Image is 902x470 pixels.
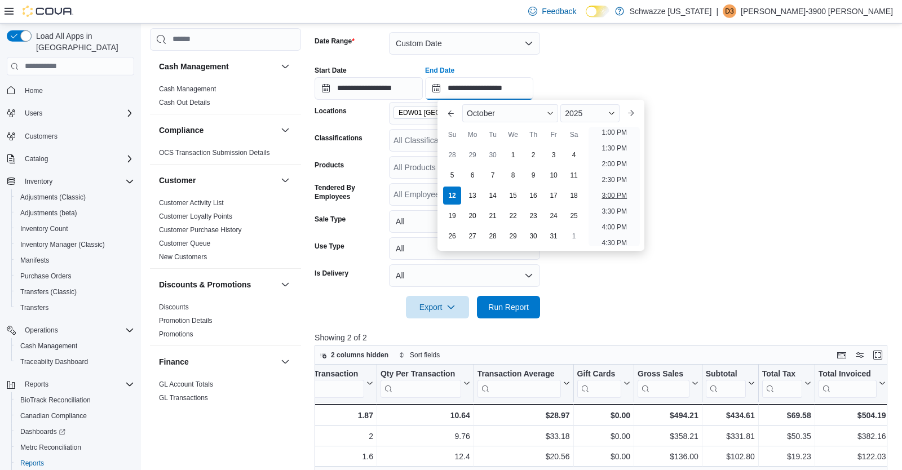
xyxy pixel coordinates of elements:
[630,5,712,18] p: Schwazze [US_STATE]
[159,240,210,247] a: Customer Queue
[25,132,58,141] span: Customers
[16,285,134,299] span: Transfers (Classic)
[442,145,584,246] div: October, 2025
[463,146,481,164] div: day-29
[542,6,576,17] span: Feedback
[11,205,139,221] button: Adjustments (beta)
[819,369,886,397] button: Total Invoiced
[504,227,522,245] div: day-29
[597,141,631,155] li: 1:30 PM
[389,237,540,260] button: All
[638,369,689,379] div: Gross Sales
[20,323,63,337] button: Operations
[425,66,454,75] label: End Date
[20,459,44,468] span: Reports
[20,287,77,296] span: Transfers (Classic)
[819,429,886,443] div: $382.16
[706,429,755,443] div: $331.81
[276,369,364,397] div: Items Per Transaction
[597,205,631,218] li: 3:30 PM
[462,104,558,122] div: Button. Open the month selector. October is currently selected.
[32,30,134,53] span: Load All Apps in [GEOGRAPHIC_DATA]
[504,126,522,144] div: We
[278,60,292,73] button: Cash Management
[638,369,689,397] div: Gross Sales
[2,376,139,392] button: Reports
[484,126,502,144] div: Tu
[484,166,502,184] div: day-7
[16,355,92,369] a: Traceabilty Dashboard
[159,356,189,367] h3: Finance
[150,196,301,268] div: Customer
[463,187,481,205] div: day-13
[597,236,631,250] li: 4:30 PM
[159,175,196,186] h3: Customer
[20,175,57,188] button: Inventory
[159,226,242,234] a: Customer Purchase History
[159,316,213,325] span: Promotion Details
[463,207,481,225] div: day-20
[278,278,292,291] button: Discounts & Promotions
[159,199,224,207] a: Customer Activity List
[2,151,139,167] button: Catalog
[577,429,630,443] div: $0.00
[11,284,139,300] button: Transfers (Classic)
[381,450,470,463] div: 12.4
[159,380,213,389] span: GL Account Totals
[2,128,139,144] button: Customers
[20,83,134,97] span: Home
[159,279,251,290] h3: Discounts & Promotions
[16,456,48,470] a: Reports
[315,107,347,116] label: Locations
[315,348,393,362] button: 2 columns hidden
[16,409,91,423] a: Canadian Compliance
[16,222,73,236] a: Inventory Count
[159,85,216,93] a: Cash Management
[16,206,82,220] a: Adjustments (beta)
[2,82,139,99] button: Home
[150,378,301,409] div: Finance
[565,126,583,144] div: Sa
[545,187,563,205] div: day-17
[597,189,631,202] li: 3:00 PM
[16,425,134,438] span: Dashboards
[443,166,461,184] div: day-5
[586,6,609,17] input: Dark Mode
[16,238,134,251] span: Inventory Manager (Classic)
[16,441,134,454] span: Metrc Reconciliation
[545,227,563,245] div: day-31
[504,146,522,164] div: day-1
[504,207,522,225] div: day-22
[20,152,134,166] span: Catalog
[835,348,848,362] button: Keyboard shortcuts
[20,107,47,120] button: Users
[16,254,54,267] a: Manifests
[159,98,210,107] span: Cash Out Details
[16,393,134,407] span: BioTrack Reconciliation
[20,396,91,405] span: BioTrack Reconciliation
[560,104,620,122] div: Button. Open the year selector. 2025 is currently selected.
[315,66,347,75] label: Start Date
[159,317,213,325] a: Promotion Details
[159,330,193,338] a: Promotions
[315,269,348,278] label: Is Delivery
[276,409,373,422] div: 1.87
[819,369,877,379] div: Total Invoiced
[442,104,460,122] button: Previous Month
[725,5,733,18] span: D3
[20,175,134,188] span: Inventory
[410,351,440,360] span: Sort fields
[315,215,346,224] label: Sale Type
[477,369,570,397] button: Transaction Average
[25,380,48,389] span: Reports
[159,253,207,261] a: New Customers
[159,393,208,402] span: GL Transactions
[504,166,522,184] div: day-8
[565,187,583,205] div: day-18
[159,212,232,221] span: Customer Loyalty Points
[381,409,470,422] div: 10.64
[762,450,811,463] div: $19.23
[425,77,533,100] input: Press the down key to enter a popover containing a calendar. Press the escape key to close the po...
[159,61,229,72] h3: Cash Management
[381,369,470,397] button: Qty Per Transaction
